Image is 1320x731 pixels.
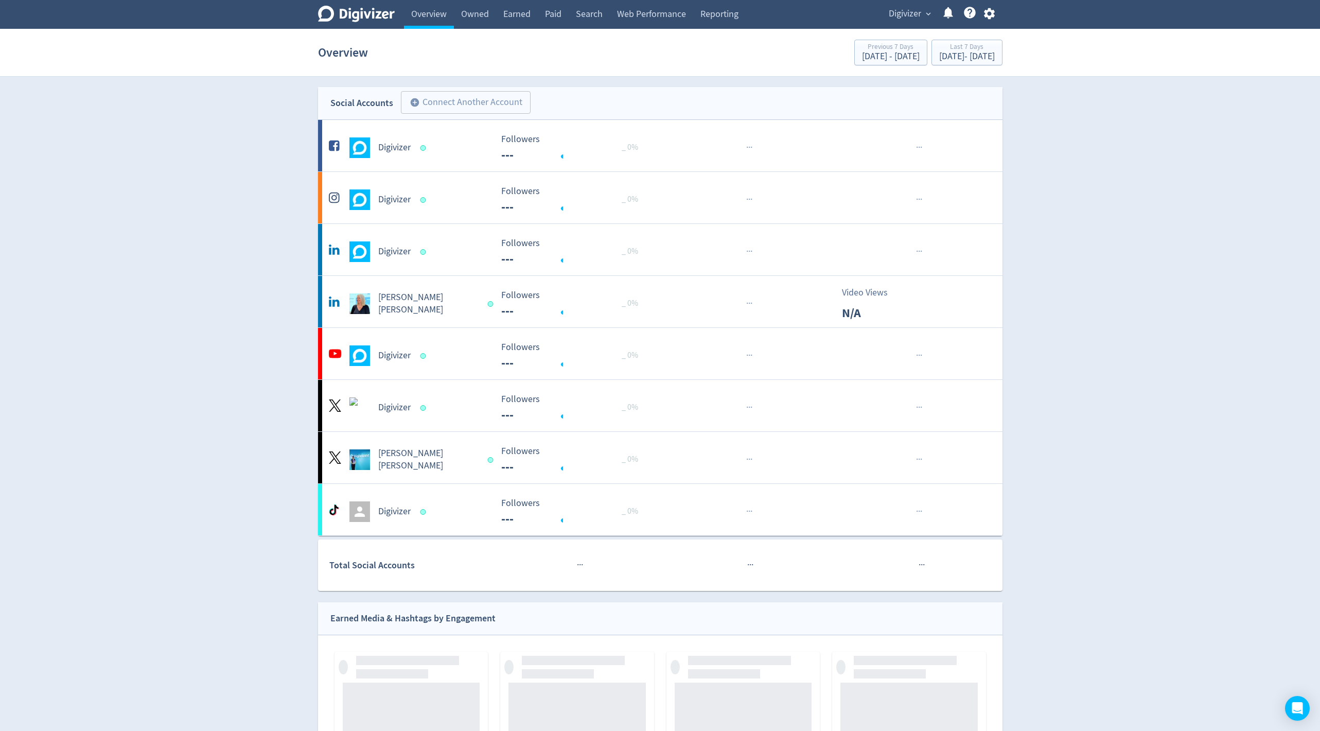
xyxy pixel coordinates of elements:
[401,91,531,114] button: Connect Another Account
[748,453,750,466] span: ·
[393,93,531,114] a: Connect Another Account
[579,559,581,571] span: ·
[920,453,922,466] span: ·
[854,40,927,65] button: Previous 7 Days[DATE] - [DATE]
[746,349,748,362] span: ·
[496,394,650,422] svg: Followers ---
[496,342,650,370] svg: Followers ---
[349,345,370,366] img: Digivizer undefined
[581,559,583,571] span: ·
[318,484,1002,535] a: Digivizer Followers --- Followers --- _ 0%······
[378,402,411,414] h5: Digivizer
[746,297,748,310] span: ·
[420,353,429,359] span: Data last synced: 8 Sep 2025, 12:02am (AEST)
[746,505,748,518] span: ·
[916,505,918,518] span: ·
[318,172,1002,223] a: Digivizer undefinedDigivizer Followers --- Followers --- _ 0%······
[349,189,370,210] img: Digivizer undefined
[748,141,750,154] span: ·
[318,276,1002,327] a: Emma Lo Russo undefined[PERSON_NAME] [PERSON_NAME] Followers --- Followers --- _ 0%···Video ViewsN/A
[746,193,748,206] span: ·
[842,286,901,300] p: Video Views
[420,405,429,411] span: Data last synced: 7 Sep 2025, 12:02pm (AEST)
[748,349,750,362] span: ·
[918,401,920,414] span: ·
[924,9,933,19] span: expand_more
[916,193,918,206] span: ·
[496,134,650,162] svg: Followers ---
[750,453,752,466] span: ·
[349,397,370,418] img: Digivizer undefined
[330,96,393,111] div: Social Accounts
[349,137,370,158] img: Digivizer undefined
[622,454,638,464] span: _ 0%
[318,36,368,69] h1: Overview
[496,186,650,214] svg: Followers ---
[751,559,753,571] span: ·
[750,297,752,310] span: ·
[318,120,1002,171] a: Digivizer undefinedDigivizer Followers --- Followers --- _ 0%······
[378,350,411,362] h5: Digivizer
[918,193,920,206] span: ·
[622,142,638,152] span: _ 0%
[420,197,429,203] span: Data last synced: 8 Sep 2025, 6:01am (AEST)
[920,505,922,518] span: ·
[318,328,1002,379] a: Digivizer undefinedDigivizer Followers --- Followers --- _ 0%······
[750,141,752,154] span: ·
[931,40,1002,65] button: Last 7 Days[DATE]- [DATE]
[748,401,750,414] span: ·
[622,402,638,412] span: _ 0%
[488,301,497,307] span: Data last synced: 8 Sep 2025, 4:01am (AEST)
[842,304,901,322] p: N/A
[920,245,922,258] span: ·
[318,224,1002,275] a: Digivizer undefinedDigivizer Followers --- Followers --- _ 0%······
[750,401,752,414] span: ·
[748,505,750,518] span: ·
[916,245,918,258] span: ·
[918,505,920,518] span: ·
[747,559,749,571] span: ·
[378,142,411,154] h5: Digivizer
[378,194,411,206] h5: Digivizer
[748,297,750,310] span: ·
[748,193,750,206] span: ·
[921,559,923,571] span: ·
[622,246,638,256] span: _ 0%
[746,245,748,258] span: ·
[410,97,420,108] span: add_circle
[746,401,748,414] span: ·
[862,52,920,61] div: [DATE] - [DATE]
[488,457,497,463] span: Data last synced: 8 Sep 2025, 3:02am (AEST)
[885,6,934,22] button: Digivizer
[349,293,370,314] img: Emma Lo Russo undefined
[496,446,650,474] svg: Followers ---
[920,193,922,206] span: ·
[923,559,925,571] span: ·
[496,238,650,266] svg: Followers ---
[939,52,995,61] div: [DATE] - [DATE]
[939,43,995,52] div: Last 7 Days
[918,245,920,258] span: ·
[920,349,922,362] span: ·
[750,245,752,258] span: ·
[378,246,411,258] h5: Digivizer
[750,193,752,206] span: ·
[496,498,650,526] svg: Followers ---
[919,559,921,571] span: ·
[622,506,638,516] span: _ 0%
[1285,696,1310,721] div: Open Intercom Messenger
[920,141,922,154] span: ·
[622,194,638,204] span: _ 0%
[420,509,429,515] span: Data last synced: 8 Sep 2025, 5:01am (AEST)
[349,449,370,470] img: Emma Lo Russo undefined
[622,298,638,308] span: _ 0%
[749,559,751,571] span: ·
[750,349,752,362] span: ·
[378,506,411,518] h5: Digivizer
[920,401,922,414] span: ·
[496,290,650,318] svg: Followers ---
[750,505,752,518] span: ·
[916,141,918,154] span: ·
[746,453,748,466] span: ·
[577,559,579,571] span: ·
